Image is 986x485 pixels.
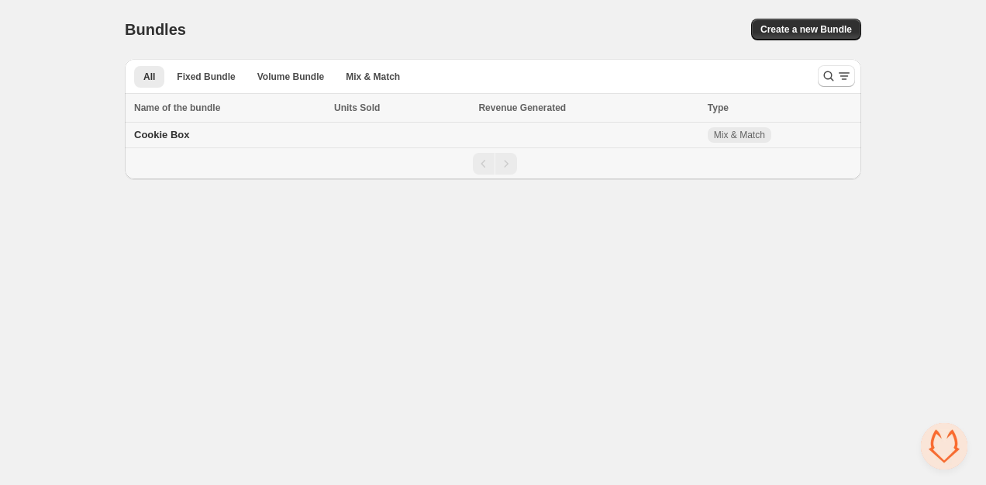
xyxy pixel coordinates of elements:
span: Mix & Match [346,71,400,83]
h1: Bundles [125,20,186,39]
div: Name of the bundle [134,100,325,116]
span: Revenue Generated [478,100,566,116]
a: Open chat [921,423,967,469]
nav: Pagination [125,147,861,179]
span: Mix & Match [714,129,765,141]
button: Create a new Bundle [751,19,861,40]
button: Revenue Generated [478,100,581,116]
span: Units Sold [334,100,380,116]
div: Type [708,100,852,116]
span: Fixed Bundle [177,71,235,83]
span: Create a new Bundle [760,23,852,36]
button: Search and filter results [818,65,855,87]
span: Cookie Box [134,129,190,140]
button: Units Sold [334,100,395,116]
span: All [143,71,155,83]
span: Volume Bundle [257,71,324,83]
